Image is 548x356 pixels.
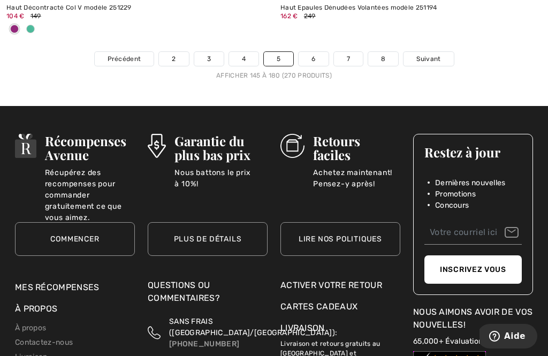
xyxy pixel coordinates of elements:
[264,52,293,66] a: 5
[413,337,521,346] a: 65,000+ Évaluations 5-étoiles
[229,52,258,66] a: 4
[174,167,268,188] p: Nous battons le prix à 10%!
[169,339,239,349] a: [PHONE_NUMBER]
[6,21,22,39] div: Purple orchid
[15,323,46,332] a: À propos
[334,52,363,66] a: 7
[22,21,39,39] div: Garden green
[368,52,398,66] a: 8
[435,188,476,200] span: Promotions
[424,255,522,284] button: Inscrivez vous
[95,52,154,66] a: Précédent
[6,12,25,20] span: 104 €
[280,323,325,333] a: Livraison
[435,200,469,211] span: Concours
[280,4,542,12] div: Haut Épaules Dénudées Volantées modèle 251194
[313,167,400,188] p: Achetez maintenant! Pensez-y après!
[15,302,135,321] div: À propos
[174,134,268,162] h3: Garantie du plus bas prix
[15,222,135,256] a: Commencer
[148,316,161,350] img: Sans Frais (Canada/EU)
[194,52,224,66] a: 3
[6,4,268,12] div: Haut Décontracté Col V modèle 251229
[169,317,337,337] span: SANS FRAIS ([GEOGRAPHIC_DATA]/[GEOGRAPHIC_DATA]):
[280,134,305,158] img: Retours faciles
[15,134,36,158] img: Récompenses Avenue
[45,134,135,162] h3: Récompenses Avenue
[424,145,522,159] h3: Restez à jour
[416,54,440,64] span: Suivant
[148,222,268,256] a: Plus de détails
[313,134,400,162] h3: Retours faciles
[280,12,298,20] span: 162 €
[31,12,41,20] span: 149
[15,338,73,347] a: Contactez-nous
[15,282,100,292] a: Mes récompenses
[280,300,400,313] a: Cartes Cadeaux
[304,12,316,20] span: 249
[45,167,135,188] p: Récupérez des recompenses pour commander gratuitement ce que vous aimez.
[280,222,400,256] a: Lire nos politiques
[413,306,533,331] div: Nous aimons avoir de vos nouvelles!
[435,177,506,188] span: Dernières nouvelles
[148,279,268,310] div: Questions ou commentaires?
[299,52,328,66] a: 6
[280,279,400,292] a: Activer votre retour
[159,52,188,66] a: 2
[479,324,537,351] iframe: Ouvre un widget dans lequel vous pouvez trouver plus d’informations
[108,54,141,64] span: Précédent
[404,52,453,66] a: Suivant
[148,134,166,158] img: Garantie du plus bas prix
[424,221,522,245] input: Votre courriel ici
